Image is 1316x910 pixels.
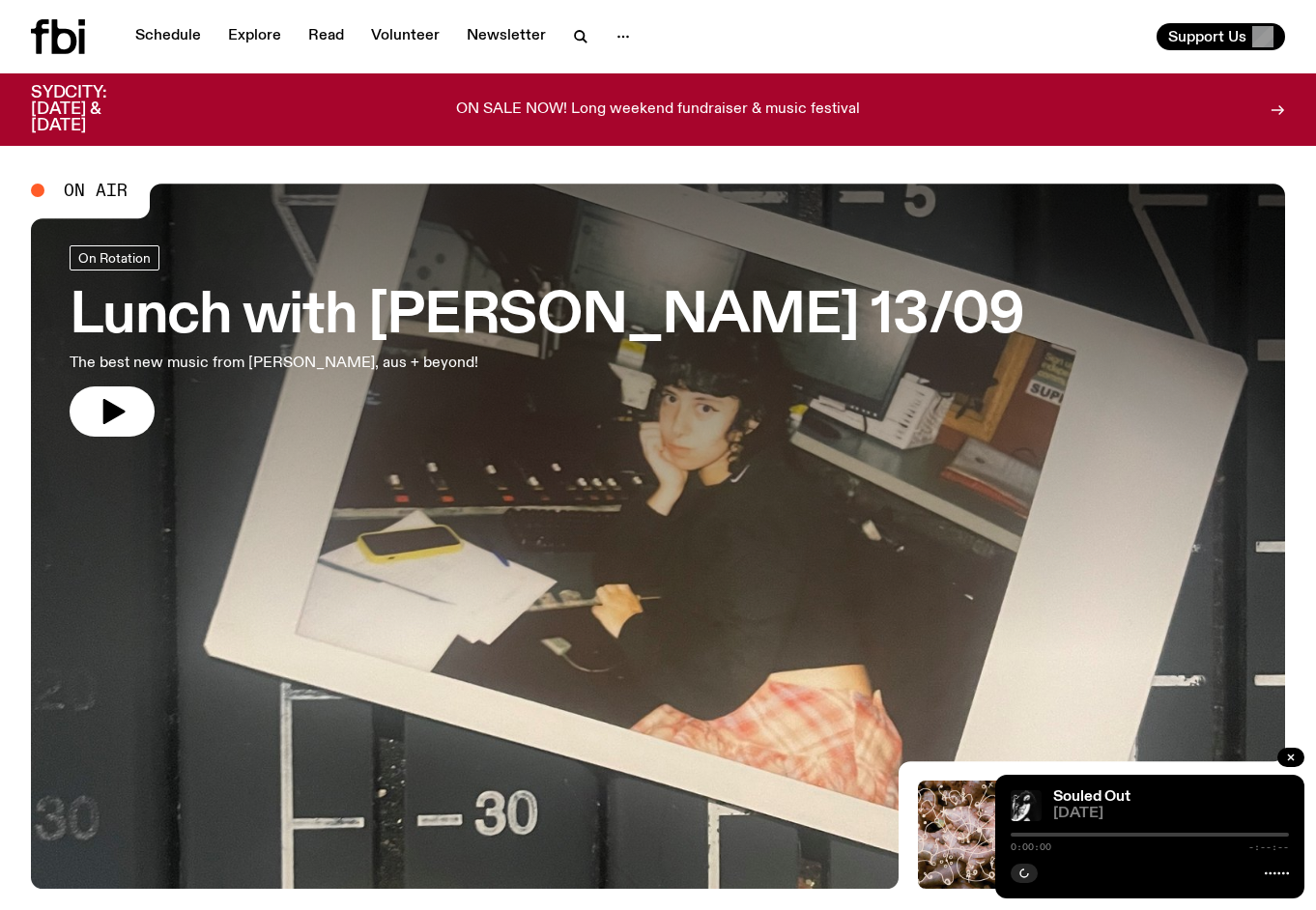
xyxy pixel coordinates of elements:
[31,184,1285,889] a: A polaroid of Ella Avni in the studio on top of the mixer which is also located in the studio.
[31,85,155,134] h3: SYDCITY: [DATE] & [DATE]
[216,23,293,50] a: Explore
[1168,28,1246,45] span: Support Us
[1011,842,1051,852] span: 0:00:00
[297,23,356,50] a: Read
[70,245,1024,437] a: Lunch with [PERSON_NAME] 13/09The best new music from [PERSON_NAME], aus + beyond!
[64,182,128,199] span: On Air
[70,352,564,375] p: The best new music from [PERSON_NAME], aus + beyond!
[1248,842,1289,852] span: -:--:--
[78,250,151,265] span: On Rotation
[918,781,1026,889] img: A close up picture of a bunch of ginger roots. Yellow squiggles with arrows, hearts and dots are ...
[70,290,1024,344] h3: Lunch with [PERSON_NAME] 13/09
[359,23,451,50] a: Volunteer
[124,23,213,50] a: Schedule
[1053,789,1130,805] a: Souled Out
[455,23,558,50] a: Newsletter
[1157,23,1285,50] button: Support Us
[1053,807,1289,821] span: [DATE]
[70,245,159,270] a: On Rotation
[456,101,860,119] p: ON SALE NOW! Long weekend fundraiser & music festival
